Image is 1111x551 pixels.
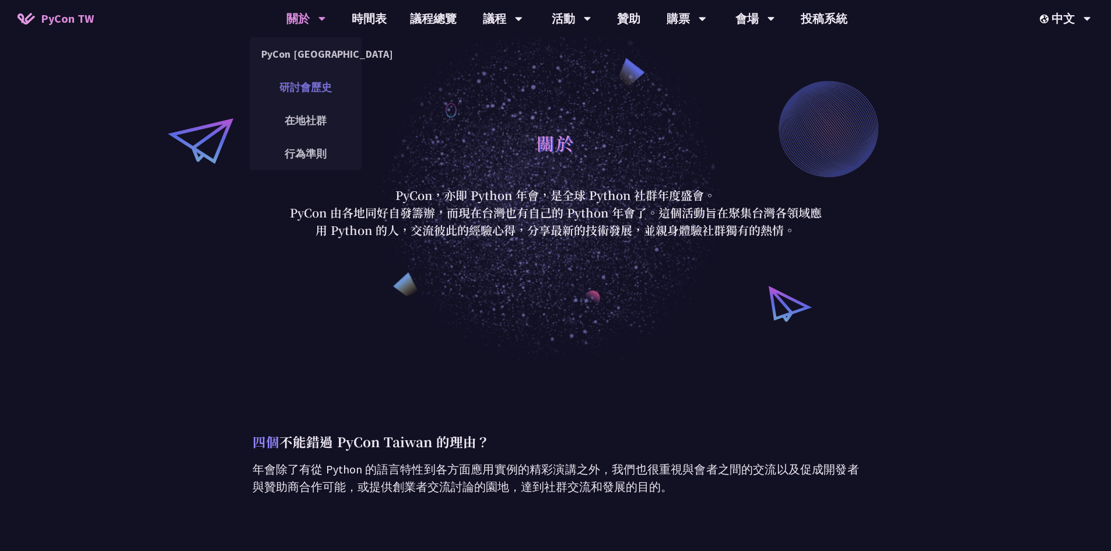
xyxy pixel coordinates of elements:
span: PyCon TW [41,10,94,27]
a: PyCon TW [6,4,106,33]
p: PyCon，亦即 Python 年會，是全球 Python 社群年度盛會。 [285,187,827,204]
a: 行為準則 [250,140,362,167]
p: 不能錯過 PyCon Taiwan 的理由？ [253,431,859,452]
p: PyCon 由各地同好自發籌辦，而現在台灣也有自己的 Python 年會了。這個活動旨在聚集台灣各領域應用 Python 的人，交流彼此的經驗心得，分享最新的技術發展，並親身體驗社群獨有的熱情。 [285,204,827,239]
img: Locale Icon [1040,15,1052,23]
span: 四個 [253,432,279,451]
p: 年會除了有從 Python 的語言特性到各方面應用實例的精彩演講之外，我們也很重視與會者之間的交流以及促成開發者與贊助商合作可能，或提供創業者交流討論的園地，達到社群交流和發展的目的。 [253,461,859,496]
img: Home icon of PyCon TW 2025 [17,13,35,24]
a: PyCon [GEOGRAPHIC_DATA] [250,40,362,68]
a: 研討會歷史 [250,73,362,101]
a: 在地社群 [250,107,362,134]
h1: 關於 [537,125,575,160]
